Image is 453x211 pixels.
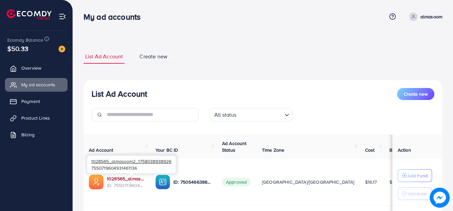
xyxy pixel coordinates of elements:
[398,147,411,153] span: Action
[155,147,178,153] span: Your BC ID
[21,115,50,121] span: Product Links
[7,44,28,53] span: $50.33
[5,128,68,141] a: Billing
[155,175,170,189] img: ic-ba-acc.ded83a64.svg
[407,190,427,198] p: Withdraw
[420,13,442,21] p: almasoom
[59,13,66,20] img: menu
[107,175,145,182] a: 1028565_almasoom2_1758038938926
[365,147,375,153] span: Cost
[59,46,65,52] img: image
[398,169,432,182] button: Add Fund
[397,88,434,100] button: Create new
[89,175,104,189] img: ic-ads-acc.e4c84228.svg
[213,110,238,120] span: All status
[21,131,35,138] span: Billing
[173,178,211,186] p: ID: 7505466388048740369
[5,95,68,108] a: Payment
[85,53,123,60] span: List Ad Account
[262,147,284,153] span: Time Zone
[92,89,147,99] h3: List Ad Account
[21,65,41,71] span: Overview
[7,9,52,20] img: logo
[365,179,377,185] span: $16.17
[21,81,55,88] span: My ad accounts
[406,12,442,21] a: almasoom
[139,53,167,60] span: Create new
[430,188,450,208] img: image
[407,172,428,180] p: Add Fund
[5,61,68,75] a: Overview
[7,37,43,43] span: Ecomdy Balance
[222,178,251,186] span: Approved
[239,109,282,120] input: Search for option
[262,179,354,185] span: [GEOGRAPHIC_DATA]/[GEOGRAPHIC_DATA]
[84,12,146,22] h3: My ad accounts
[222,140,247,153] span: Ad Account Status
[5,78,68,91] a: My ad accounts
[5,111,68,125] a: Product Links
[209,108,293,121] div: Search for option
[404,91,428,97] span: Create new
[91,158,171,164] span: 1028565_almasoom2_1758038938926
[87,156,176,173] div: 7550719604931461136
[21,98,40,105] span: Payment
[107,182,145,189] span: ID: 7550719604931461136
[89,147,113,153] span: Ad Account
[398,187,432,200] button: Withdraw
